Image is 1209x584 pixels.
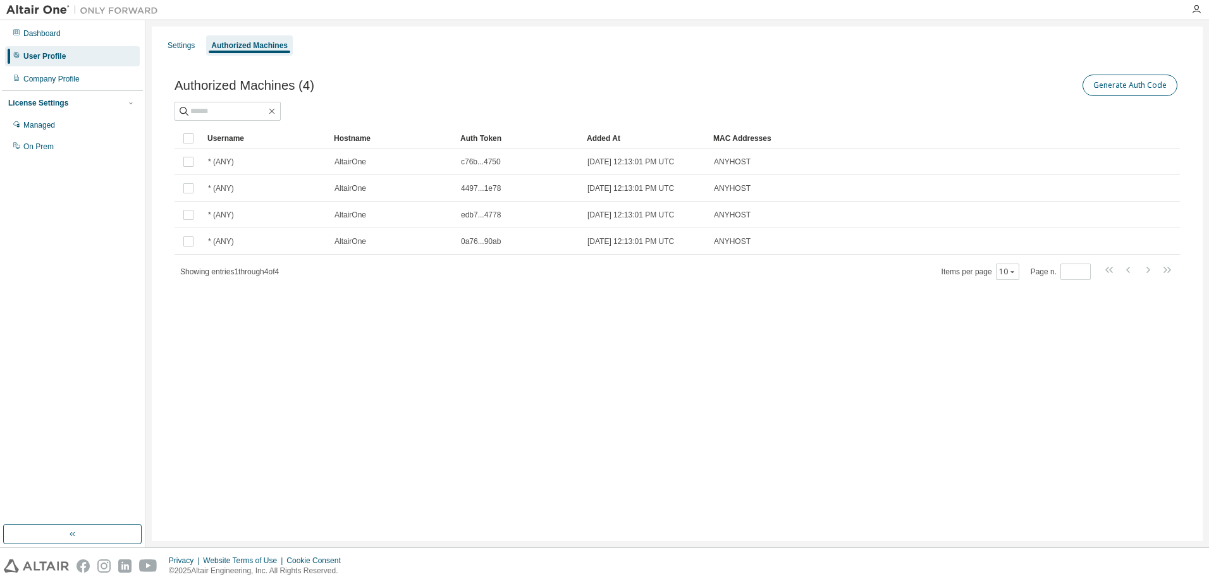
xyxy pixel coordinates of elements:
[180,267,279,276] span: Showing entries 1 through 4 of 4
[334,183,366,193] span: AltairOne
[169,566,348,576] p: © 2025 Altair Engineering, Inc. All Rights Reserved.
[334,210,366,220] span: AltairOne
[587,128,703,149] div: Added At
[208,210,234,220] span: * (ANY)
[23,120,55,130] div: Managed
[587,183,674,193] span: [DATE] 12:13:01 PM UTC
[23,74,80,84] div: Company Profile
[714,236,751,246] span: ANYHOST
[97,559,111,573] img: instagram.svg
[203,556,286,566] div: Website Terms of Use
[23,51,66,61] div: User Profile
[23,142,54,152] div: On Prem
[139,559,157,573] img: youtube.svg
[334,128,450,149] div: Hostname
[169,556,203,566] div: Privacy
[461,236,501,246] span: 0a76...90ab
[4,559,69,573] img: altair_logo.svg
[1031,264,1091,280] span: Page n.
[118,559,132,573] img: linkedin.svg
[286,556,348,566] div: Cookie Consent
[207,128,324,149] div: Username
[587,210,674,220] span: [DATE] 12:13:01 PM UTC
[999,267,1016,277] button: 10
[208,157,234,167] span: * (ANY)
[6,4,164,16] img: Altair One
[77,559,90,573] img: facebook.svg
[461,183,501,193] span: 4497...1e78
[334,236,366,246] span: AltairOne
[587,157,674,167] span: [DATE] 12:13:01 PM UTC
[713,128,1047,149] div: MAC Addresses
[175,78,314,93] span: Authorized Machines (4)
[942,264,1019,280] span: Items per page
[168,40,195,51] div: Settings
[1083,75,1177,96] button: Generate Auth Code
[714,210,751,220] span: ANYHOST
[208,236,234,246] span: * (ANY)
[461,157,501,167] span: c76b...4750
[461,210,501,220] span: edb7...4778
[211,40,288,51] div: Authorized Machines
[334,157,366,167] span: AltairOne
[714,157,751,167] span: ANYHOST
[714,183,751,193] span: ANYHOST
[208,183,234,193] span: * (ANY)
[587,236,674,246] span: [DATE] 12:13:01 PM UTC
[23,28,61,39] div: Dashboard
[8,98,68,108] div: License Settings
[460,128,577,149] div: Auth Token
